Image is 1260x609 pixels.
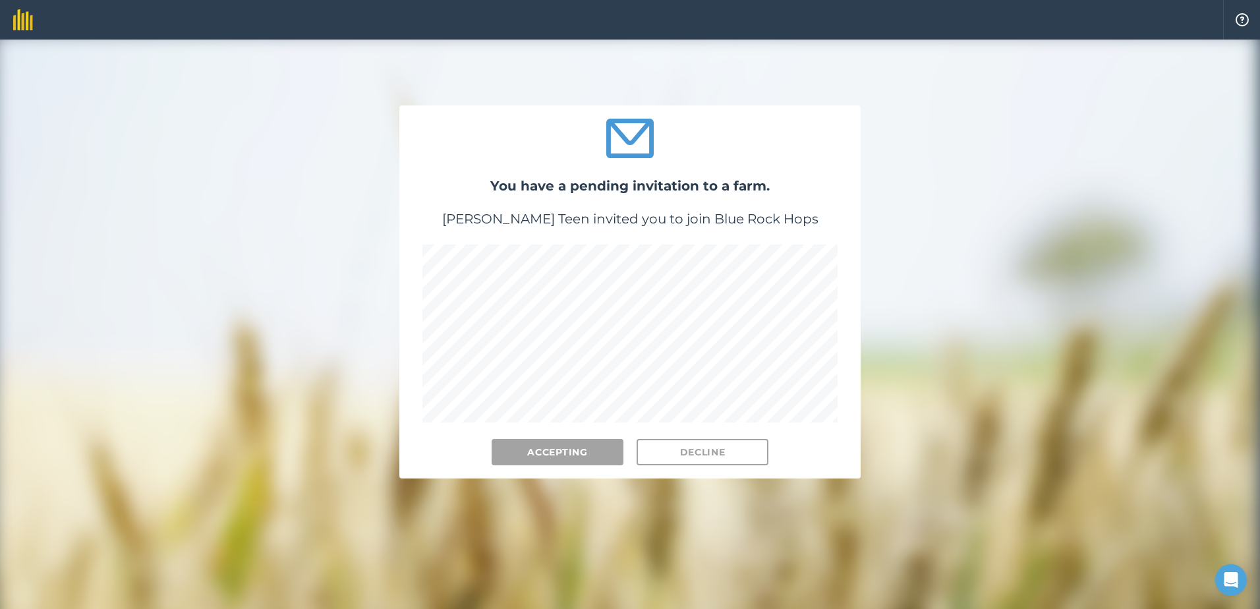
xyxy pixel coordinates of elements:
img: An icon showing a closed envelope [606,119,654,158]
p: [PERSON_NAME] Teen invited you to join Blue Rock Hops [399,210,861,228]
h2: You have a pending invitation to a farm. [399,175,861,196]
button: Accepting [492,439,623,465]
div: Open Intercom Messenger [1215,564,1247,596]
img: A question mark icon [1234,13,1250,26]
button: Decline [637,439,768,465]
img: fieldmargin Logo [13,9,33,30]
